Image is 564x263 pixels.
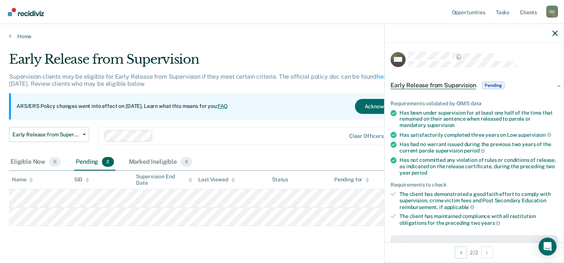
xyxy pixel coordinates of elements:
a: Home [9,33,555,40]
button: Previous Opportunity [455,247,467,259]
div: Early Release from SupervisionPending [384,73,564,97]
span: 0 [181,157,192,167]
div: 2 / 2 [384,242,564,262]
span: period [464,148,485,154]
span: 2 [102,157,114,167]
div: Eligible Now [9,154,62,170]
div: Has been under supervision for at least one half of the time that remained on their sentence when... [399,110,558,129]
div: Name [12,176,33,183]
div: The client has maintained compliance with all restitution obligations for the preceding two [399,213,558,226]
div: Pending [74,154,115,170]
div: Has not committed any violation of rules or conditions of release, as indicated on the release ce... [399,157,558,176]
span: Early Release from Supervision [390,82,476,89]
div: Status [272,176,288,183]
div: Clear officers [349,133,384,139]
a: here [377,73,389,80]
div: Last Viewed [198,176,235,183]
div: SID [74,176,90,183]
button: Profile dropdown button [546,6,558,18]
span: Early Release from Supervision [12,131,80,138]
a: FAQ [218,103,228,109]
p: ARS/ERS Policy changes went into effect on [DATE]. Learn what this means for you: [16,103,228,110]
span: supervision [518,132,551,138]
div: Marked Ineligible [127,154,194,170]
div: Has had no warrant issued during the previous two years of the current parole supervision [399,141,558,154]
p: Supervision clients may be eligible for Early Release from Supervision if they meet certain crite... [9,73,413,87]
div: The client has demonstrated a good faith effort to comply with supervision, crime victim fees and... [399,191,558,210]
span: supervision [427,122,455,128]
div: Marked as Pending by [PERSON_NAME][EMAIL_ADDRESS][PERSON_NAME][DOMAIN_NAME][US_STATE] on [DATE]. [396,241,552,254]
button: Next Opportunity [481,247,493,259]
div: Early Release from Supervision [9,52,432,73]
div: Pending for [334,176,369,183]
span: years [481,220,500,226]
span: period [411,170,427,176]
span: applicable [444,204,474,210]
div: Has satisfactorily completed three years on Low [399,131,558,138]
div: D V [546,6,558,18]
span: 0 [49,157,61,167]
div: Requirements to check [390,182,558,188]
img: Recidiviz [8,8,44,16]
div: Supervision End Date [136,173,192,186]
span: Pending [482,82,504,89]
button: Acknowledge & Close [355,99,426,114]
div: Requirements validated by OIMS data [390,100,558,107]
div: Open Intercom Messenger [539,238,557,256]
